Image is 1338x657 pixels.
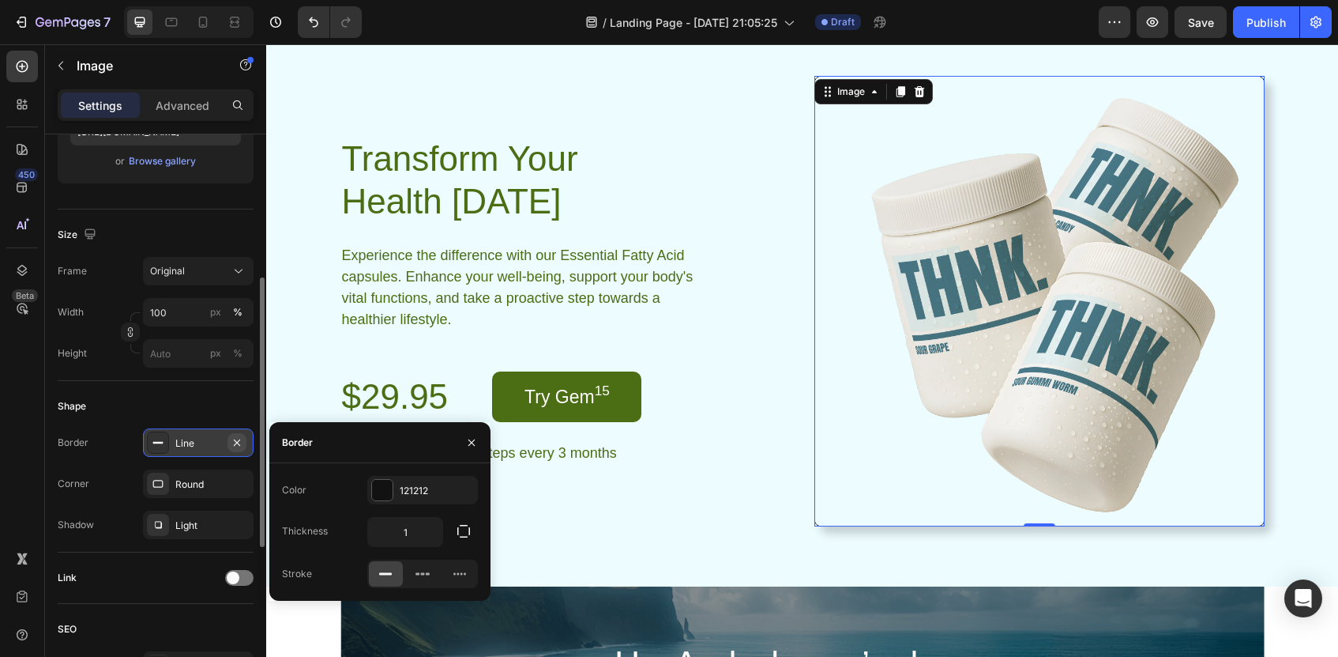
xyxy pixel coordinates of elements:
div: % [233,346,242,361]
div: SEO [58,622,77,636]
div: Size [58,225,100,246]
button: Original [143,257,254,285]
div: Border [282,436,313,450]
span: Draft [831,15,855,29]
button: px [228,303,247,322]
div: Beta [12,289,38,302]
p: Settings [78,97,122,114]
div: % [233,305,242,319]
div: Color [282,483,306,497]
div: Thickness [282,524,328,538]
label: Height [58,346,87,361]
div: Stroke [282,567,312,581]
p: 7 [103,13,111,32]
div: Link [58,571,77,585]
p: Image [77,56,211,75]
div: Browse gallery [129,154,196,168]
button: % [206,344,225,363]
button: Publish [1233,6,1299,38]
div: Light [175,519,250,533]
span: or [115,152,125,171]
p: Advanced [156,97,209,114]
button: 7 [6,6,118,38]
span: Landing Page - [DATE] 21:05:25 [610,14,777,31]
button: Browse gallery [128,153,197,169]
span: Original [150,264,185,278]
button: px [228,344,247,363]
input: px% [143,339,254,368]
div: Line [175,436,221,451]
div: Shape [58,399,86,413]
div: px [210,305,221,319]
div: Shadow [58,518,94,532]
div: Open Intercom Messenger [1284,580,1322,617]
iframe: To enrich screen reader interactions, please activate Accessibility in Grammarly extension settings [266,44,1338,657]
div: Round [175,478,250,492]
div: px [210,346,221,361]
h2: Us, And why we’re here. [74,597,998,643]
label: Width [58,305,84,319]
div: Border [58,436,88,450]
button: Save [1175,6,1227,38]
button: % [206,303,225,322]
div: Corner [58,477,89,491]
label: Frame [58,264,87,278]
div: Undo/Redo [298,6,362,38]
input: px% [143,298,254,327]
div: 450 [15,168,38,181]
input: Auto [368,518,442,546]
span: Save [1188,16,1214,29]
span: / [603,14,607,31]
div: Publish [1246,14,1286,31]
div: 121212 [400,484,474,498]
